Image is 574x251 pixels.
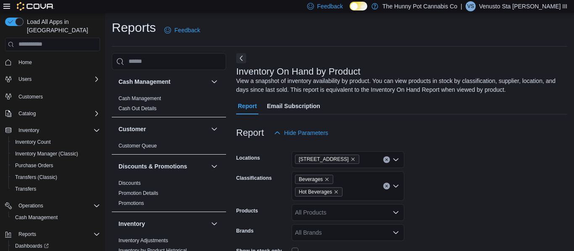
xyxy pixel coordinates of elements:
[334,189,339,194] button: Remove Hot Beverages from selection in this group
[118,238,168,243] a: Inventory Adjustments
[467,1,474,11] span: VS
[236,207,258,214] label: Products
[479,1,567,11] p: Venusto Sta [PERSON_NAME] III
[209,161,219,171] button: Discounts & Promotions
[118,162,208,171] button: Discounts & Promotions
[2,108,103,119] button: Catalog
[15,229,100,239] span: Reports
[118,220,145,228] h3: Inventory
[2,200,103,212] button: Operations
[15,162,53,169] span: Purchase Orders
[392,229,399,236] button: Open list of options
[17,2,54,10] img: Cova
[12,212,61,223] a: Cash Management
[118,125,146,133] h3: Customer
[112,19,156,36] h1: Reports
[18,127,39,134] span: Inventory
[12,212,100,223] span: Cash Management
[118,200,144,207] span: Promotions
[12,149,82,159] a: Inventory Manager (Classic)
[15,57,100,67] span: Home
[118,190,158,196] a: Promotion Details
[238,98,257,114] span: Report
[209,219,219,229] button: Inventory
[350,10,350,11] span: Dark Mode
[8,136,103,148] button: Inventory Count
[466,1,476,11] div: Venusto Sta Maria III
[8,160,103,171] button: Purchase Orders
[15,125,100,135] span: Inventory
[12,184,100,194] span: Transfers
[15,201,47,211] button: Operations
[15,214,58,221] span: Cash Management
[295,175,333,184] span: Beverages
[18,202,43,209] span: Operations
[15,57,35,67] a: Home
[350,157,355,162] button: Remove 2173 Yonge St from selection in this group
[15,109,39,119] button: Catalog
[118,142,157,149] span: Customer Queue
[209,77,219,87] button: Cash Management
[271,124,332,141] button: Hide Parameters
[209,124,219,134] button: Customer
[392,209,399,216] button: Open list of options
[15,109,100,119] span: Catalog
[392,183,399,189] button: Open list of options
[12,149,100,159] span: Inventory Manager (Classic)
[12,184,39,194] a: Transfers
[392,156,399,163] button: Open list of options
[118,190,158,197] span: Promotion Details
[15,201,100,211] span: Operations
[118,106,157,111] a: Cash Out Details
[118,125,208,133] button: Customer
[267,98,320,114] span: Email Subscription
[15,92,46,102] a: Customers
[118,180,141,186] a: Discounts
[236,53,246,63] button: Next
[236,67,361,77] h3: Inventory On Hand by Product
[18,231,36,238] span: Reports
[12,241,52,251] a: Dashboards
[2,73,103,85] button: Users
[15,74,100,84] span: Users
[174,26,200,34] span: Feedback
[118,162,187,171] h3: Discounts & Promotions
[12,172,100,182] span: Transfers (Classic)
[118,180,141,186] span: Discounts
[12,137,54,147] a: Inventory Count
[15,150,78,157] span: Inventory Manager (Classic)
[350,2,367,10] input: Dark Mode
[295,155,359,164] span: 2173 Yonge St
[236,77,563,94] div: View a snapshot of inventory availability by product. You can view products in stock by classific...
[295,187,342,197] span: Hot Beverages
[8,212,103,223] button: Cash Management
[8,183,103,195] button: Transfers
[12,241,100,251] span: Dashboards
[383,156,390,163] button: Clear input
[118,105,157,112] span: Cash Out Details
[236,228,253,234] label: Brands
[299,155,349,163] span: [STREET_ADDRESS]
[15,229,39,239] button: Reports
[236,128,264,138] h3: Report
[12,137,100,147] span: Inventory Count
[2,124,103,136] button: Inventory
[15,74,35,84] button: Users
[299,188,332,196] span: Hot Beverages
[18,110,36,117] span: Catalog
[2,90,103,102] button: Customers
[18,76,32,83] span: Users
[2,228,103,240] button: Reports
[15,174,57,181] span: Transfers (Classic)
[324,177,329,182] button: Remove Beverages from selection in this group
[18,93,43,100] span: Customers
[383,183,390,189] button: Clear input
[161,22,203,39] a: Feedback
[15,139,51,145] span: Inventory Count
[118,96,161,101] a: Cash Management
[24,18,100,34] span: Load All Apps in [GEOGRAPHIC_DATA]
[2,56,103,68] button: Home
[12,160,100,171] span: Purchase Orders
[236,155,260,161] label: Locations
